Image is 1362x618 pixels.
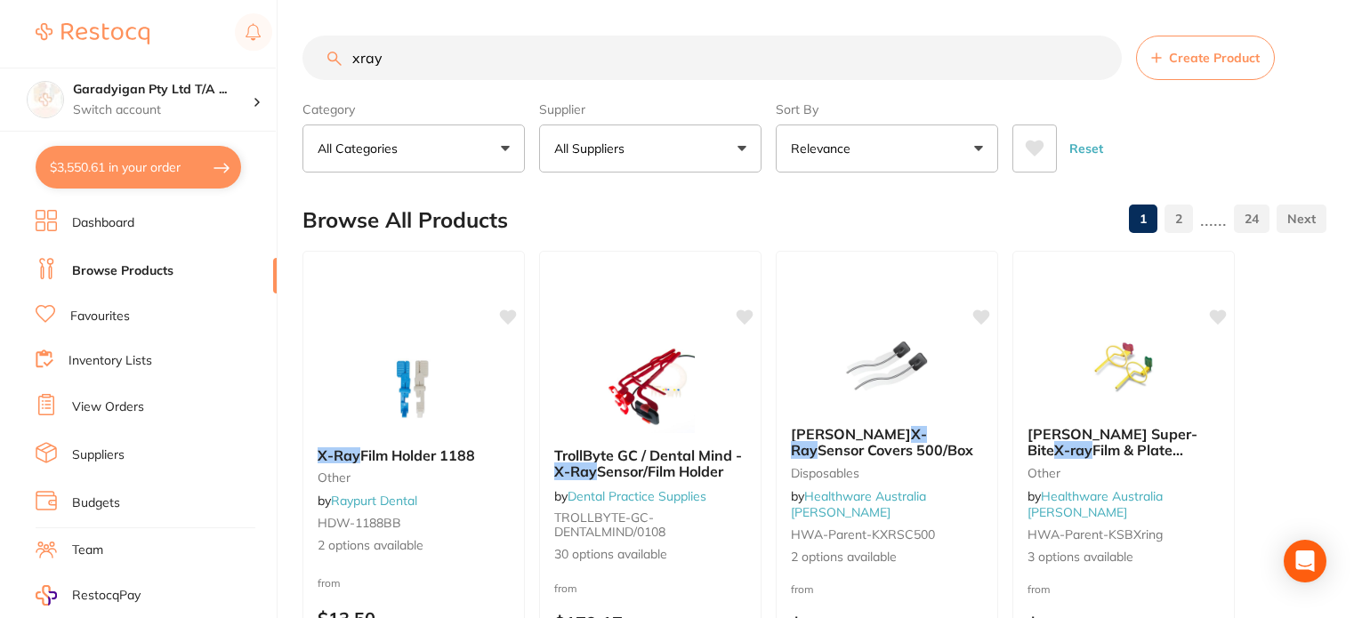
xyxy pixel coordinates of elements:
[829,323,945,412] img: Kerr X-Ray Sensor Covers 500/Box
[1054,441,1092,459] em: X-ray
[1066,323,1181,412] img: Kerr Hawe Super-Bite X-ray Film & Plate Holder PA with Ring
[36,146,241,189] button: $3,550.61 in your order
[597,462,723,480] span: Sensor/Film Holder
[318,515,401,531] span: HDW-1188BB
[36,13,149,54] a: Restocq Logo
[72,262,173,280] a: Browse Products
[1028,488,1163,520] span: by
[28,82,63,117] img: Garadyigan Pty Ltd T/A Annandale Dental
[1136,36,1275,80] button: Create Product
[1028,549,1220,566] span: 3 options available
[302,101,525,117] label: Category
[72,542,103,559] a: Team
[73,81,253,99] h4: Garadyigan Pty Ltd T/A Annandale Dental
[302,124,525,173] button: All Categories
[554,140,632,157] p: All Suppliers
[72,494,120,512] a: Budgets
[1200,209,1227,229] p: ......
[318,576,341,590] span: from
[318,140,405,157] p: All Categories
[1234,201,1269,237] a: 24
[554,510,665,540] span: TROLLBYTE-GC-DENTALMIND/0108
[36,23,149,44] img: Restocq Logo
[1028,425,1197,459] span: [PERSON_NAME] Super-Bite
[554,582,577,595] span: from
[776,124,998,173] button: Relevance
[554,462,597,480] em: X-Ray
[1028,466,1220,480] small: other
[791,549,983,566] span: 2 options available
[318,446,360,464] em: X-Ray
[568,488,706,504] a: Dental Practice Supplies
[791,466,983,480] small: Disposables
[554,488,706,504] span: by
[554,447,746,480] b: TrollByte GC / Dental Mind - X-Ray Sensor/Film Holder
[791,582,814,596] span: from
[1028,582,1051,596] span: from
[1028,426,1220,459] b: Kerr Hawe Super-Bite X-ray Film & Plate Holder PA with Ring
[791,425,911,443] span: [PERSON_NAME]
[318,447,510,463] b: X-Ray Film Holder 1188
[72,446,125,464] a: Suppliers
[69,352,152,370] a: Inventory Lists
[1028,441,1183,475] span: Film & Plate Holder PA with Ring
[1028,488,1163,520] a: Healthware Australia [PERSON_NAME]
[302,36,1122,80] input: Search Products
[318,537,510,555] span: 2 options available
[36,585,141,606] a: RestocqPay
[554,546,746,564] span: 30 options available
[36,585,57,606] img: RestocqPay
[73,101,253,119] p: Switch account
[331,493,417,509] a: Raypurt Dental
[318,493,417,509] span: by
[1064,124,1108,173] button: Reset
[554,446,742,464] span: TrollByte GC / Dental Mind -
[791,488,926,520] span: by
[791,488,926,520] a: Healthware Australia [PERSON_NAME]
[360,446,475,464] span: Film Holder 1188
[318,470,510,485] small: other
[1169,51,1260,65] span: Create Product
[776,101,998,117] label: Sort By
[1028,526,1163,542] span: HWA-parent-KSBXring
[791,425,927,459] em: X-Ray
[592,344,708,433] img: TrollByte GC / Dental Mind - X-Ray Sensor/Film Holder
[1165,201,1193,237] a: 2
[791,140,858,157] p: Relevance
[539,101,762,117] label: Supplier
[72,587,141,605] span: RestocqPay
[1129,201,1157,237] a: 1
[72,398,144,416] a: View Orders
[539,124,762,173] button: All Suppliers
[302,208,508,233] h2: Browse All Products
[356,344,471,433] img: X-Ray Film Holder 1188
[72,214,134,232] a: Dashboard
[818,441,973,459] span: Sensor Covers 500/Box
[791,526,935,542] span: HWA-parent-KXRSC500
[1284,540,1326,582] div: Open Intercom Messenger
[791,426,983,459] b: Kerr X-Ray Sensor Covers 500/Box
[70,308,130,325] a: Favourites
